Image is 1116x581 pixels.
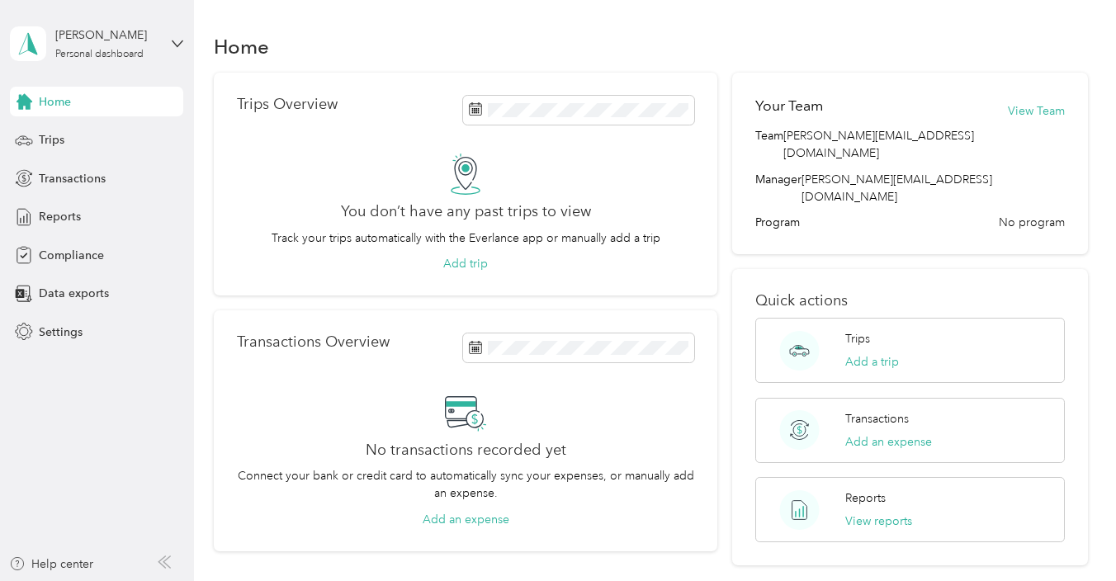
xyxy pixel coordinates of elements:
[845,410,909,427] p: Transactions
[237,96,338,113] p: Trips Overview
[366,442,566,459] h2: No transactions recorded yet
[55,50,144,59] div: Personal dashboard
[9,555,93,573] button: Help center
[999,214,1065,231] span: No program
[237,333,390,351] p: Transactions Overview
[39,170,106,187] span: Transactions
[55,26,158,44] div: [PERSON_NAME]
[423,511,509,528] button: Add an expense
[802,172,992,204] span: [PERSON_NAME][EMAIL_ADDRESS][DOMAIN_NAME]
[39,324,83,341] span: Settings
[845,330,870,347] p: Trips
[845,489,886,507] p: Reports
[1008,102,1065,120] button: View Team
[341,203,591,220] h2: You don’t have any past trips to view
[237,467,694,502] p: Connect your bank or credit card to automatically sync your expenses, or manually add an expense.
[39,285,109,302] span: Data exports
[845,353,899,371] button: Add a trip
[39,208,81,225] span: Reports
[39,247,104,264] span: Compliance
[845,513,912,530] button: View reports
[755,214,800,231] span: Program
[39,93,71,111] span: Home
[214,38,269,55] h1: Home
[443,255,488,272] button: Add trip
[39,131,64,149] span: Trips
[755,292,1065,309] p: Quick actions
[272,229,660,247] p: Track your trips automatically with the Everlance app or manually add a trip
[783,127,1065,162] span: [PERSON_NAME][EMAIL_ADDRESS][DOMAIN_NAME]
[755,127,783,162] span: Team
[755,171,802,205] span: Manager
[845,433,932,451] button: Add an expense
[755,96,823,116] h2: Your Team
[1024,489,1116,581] iframe: Everlance-gr Chat Button Frame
